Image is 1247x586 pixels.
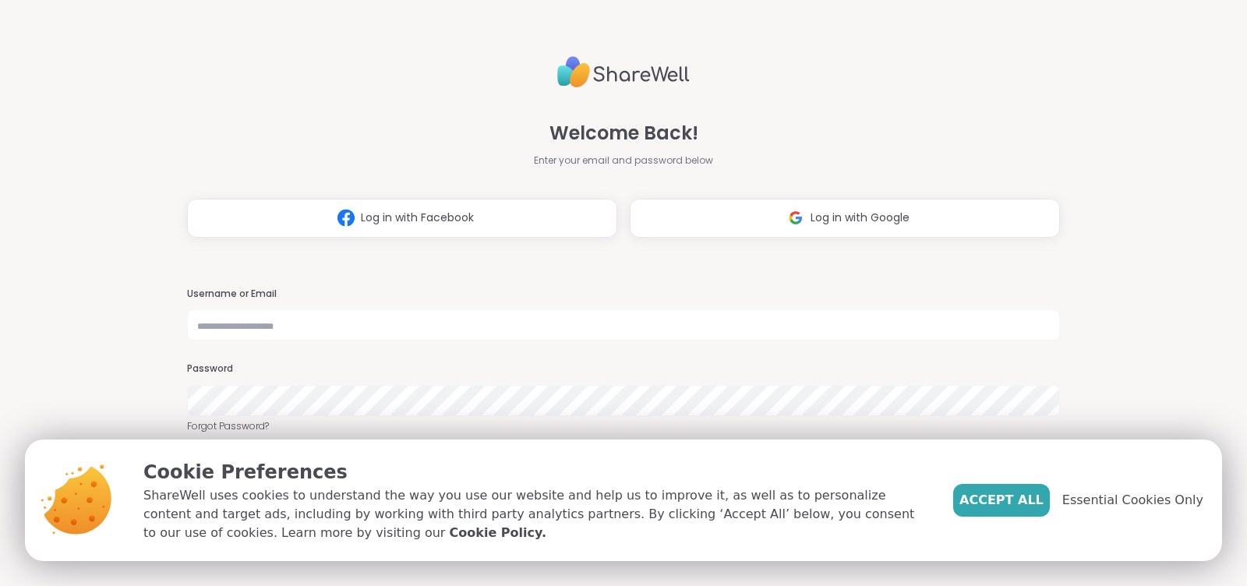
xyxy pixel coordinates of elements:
span: Welcome Back! [549,119,698,147]
span: Log in with Google [811,210,910,226]
p: ShareWell uses cookies to understand the way you use our website and help us to improve it, as we... [143,486,928,542]
button: Accept All [953,484,1050,517]
span: Essential Cookies Only [1062,491,1203,510]
button: Log in with Google [630,199,1060,238]
a: Cookie Policy. [450,524,546,542]
span: Log in with Facebook [361,210,474,226]
img: ShareWell Logomark [331,203,361,232]
span: Accept All [959,491,1044,510]
img: ShareWell Logo [557,50,690,94]
span: Enter your email and password below [534,154,713,168]
h3: Username or Email [187,288,1060,301]
p: Cookie Preferences [143,458,928,486]
img: ShareWell Logomark [781,203,811,232]
button: Log in with Facebook [187,199,617,238]
h3: Password [187,362,1060,376]
a: Forgot Password? [187,419,1060,433]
